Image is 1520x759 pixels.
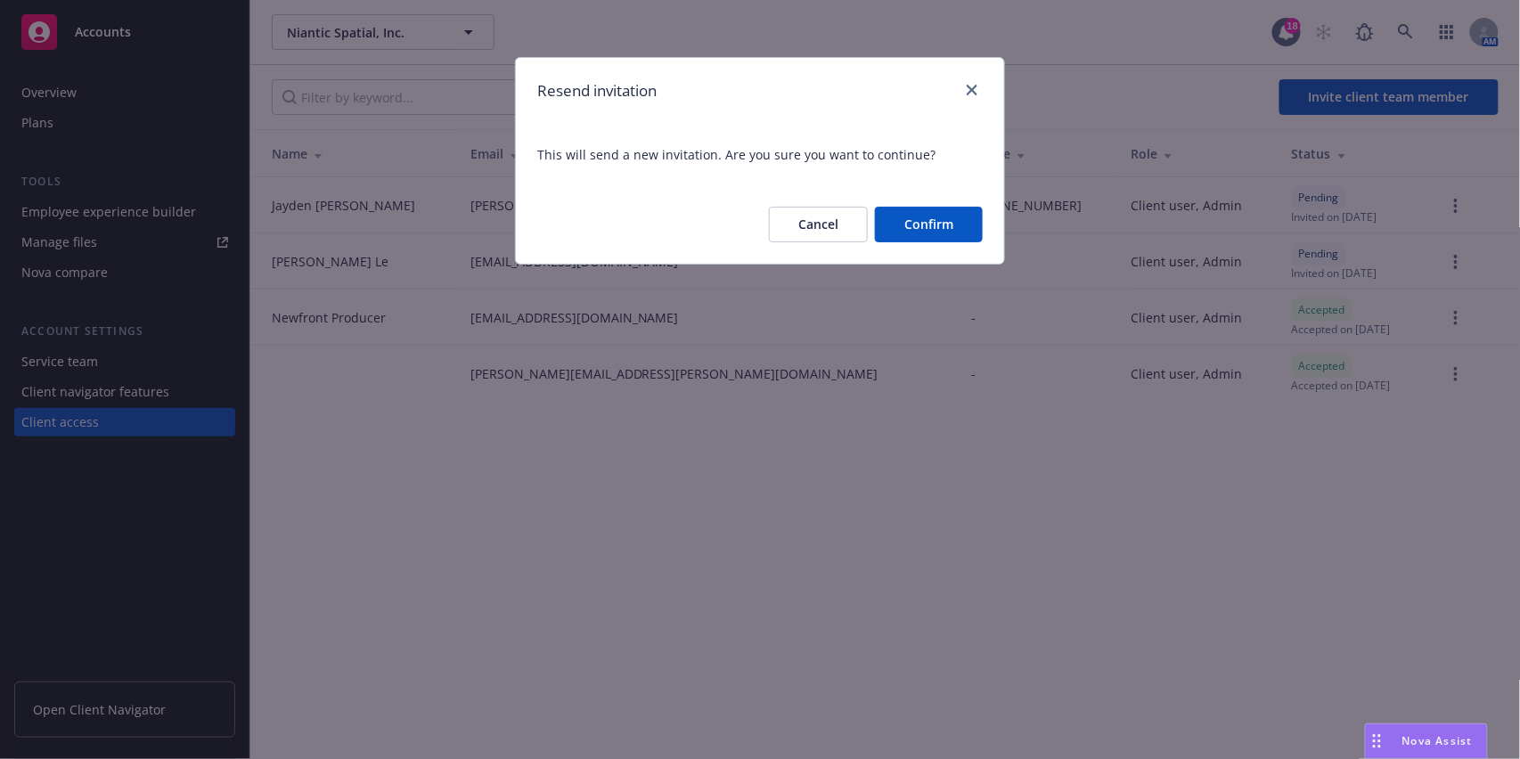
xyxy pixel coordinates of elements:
[961,79,983,101] a: close
[1365,723,1488,759] button: Nova Assist
[537,79,657,102] h1: Resend invitation
[1366,724,1388,758] div: Drag to move
[1402,733,1473,748] span: Nova Assist
[875,207,983,242] button: Confirm
[516,124,1004,185] span: This will send a new invitation. Are you sure you want to continue?
[769,207,868,242] button: Cancel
